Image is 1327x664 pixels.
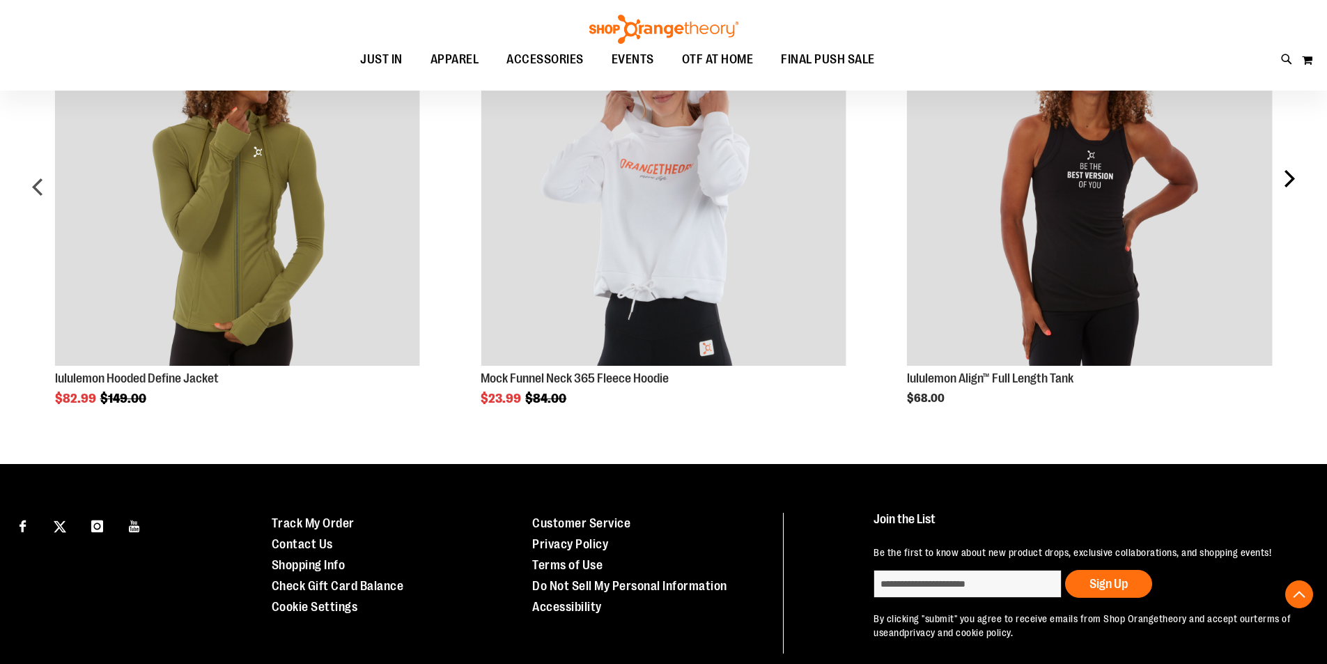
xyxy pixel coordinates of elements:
[360,44,403,75] span: JUST IN
[272,537,333,551] a: Contact Us
[417,44,493,75] a: APPAREL
[506,44,584,75] span: ACCESSORIES
[55,1,420,366] img: Product image for lululemon Hooded Define Jacket
[907,392,947,405] span: $68.00
[904,627,1013,638] a: privacy and cookie policy.
[55,392,98,406] span: $82.99
[525,392,568,406] span: $84.00
[481,1,846,366] img: Product image for Mock Funnel Neck 365 Fleece Hoodie
[668,44,768,76] a: OTF AT HOME
[767,44,889,76] a: FINAL PUSH SALE
[1089,577,1128,591] span: Sign Up
[346,44,417,76] a: JUST IN
[272,558,346,572] a: Shopping Info
[532,558,603,572] a: Terms of Use
[1285,580,1313,608] button: Back To Top
[612,44,654,75] span: EVENTS
[123,513,147,537] a: Visit our Youtube page
[874,546,1295,559] p: Be the first to know about new product drops, exclusive collaborations, and shopping events!
[532,579,727,593] a: Do Not Sell My Personal Information
[481,1,846,368] a: Product Page Link
[874,612,1295,640] p: By clicking "submit" you agree to receive emails from Shop Orangetheory and accept our and
[532,537,608,551] a: Privacy Policy
[492,44,598,76] a: ACCESSORIES
[272,579,404,593] a: Check Gift Card Balance
[907,1,1272,366] img: Product image for lululemon Align™ Full Length Tank
[532,600,602,614] a: Accessibility
[55,371,219,385] a: lululemon Hooded Define Jacket
[907,1,1272,368] a: Product Page Link
[54,520,66,533] img: Twitter
[1065,570,1152,598] button: Sign Up
[874,513,1295,539] h4: Join the List
[682,44,754,75] span: OTF AT HOME
[907,371,1073,385] a: lululemon Align™ Full Length Tank
[272,600,358,614] a: Cookie Settings
[430,44,479,75] span: APPAREL
[532,516,630,530] a: Customer Service
[481,392,523,406] span: $23.99
[55,1,420,368] a: Product Page Link
[481,371,669,385] a: Mock Funnel Neck 365 Fleece Hoodie
[598,44,668,76] a: EVENTS
[100,392,148,406] span: $149.00
[874,570,1062,598] input: enter email
[272,516,355,530] a: Track My Order
[587,15,740,44] img: Shop Orangetheory
[85,513,109,537] a: Visit our Instagram page
[48,513,72,537] a: Visit our X page
[10,513,35,537] a: Visit our Facebook page
[781,44,875,75] span: FINAL PUSH SALE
